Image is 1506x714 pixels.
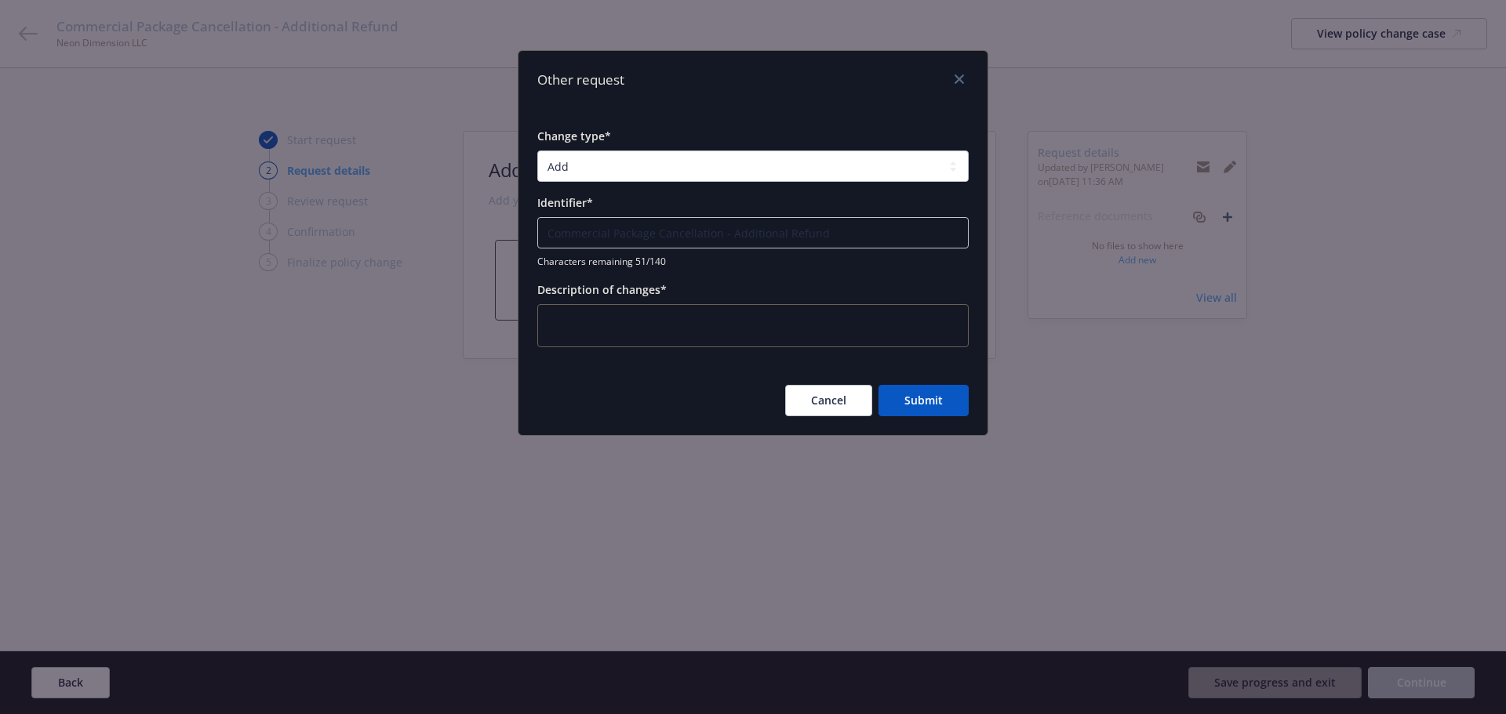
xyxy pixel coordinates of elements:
span: Cancel [811,393,846,408]
span: Identifier* [537,195,593,210]
h1: Other request [537,70,624,90]
a: close [950,70,969,89]
button: Submit [878,385,969,416]
button: Cancel [785,385,872,416]
span: Characters remaining 51/140 [537,255,969,268]
input: This will be shown in the policy change history list for your reference. [537,217,969,248]
span: Description of changes* [537,282,667,297]
span: Change type* [537,129,611,143]
span: Submit [904,393,943,408]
